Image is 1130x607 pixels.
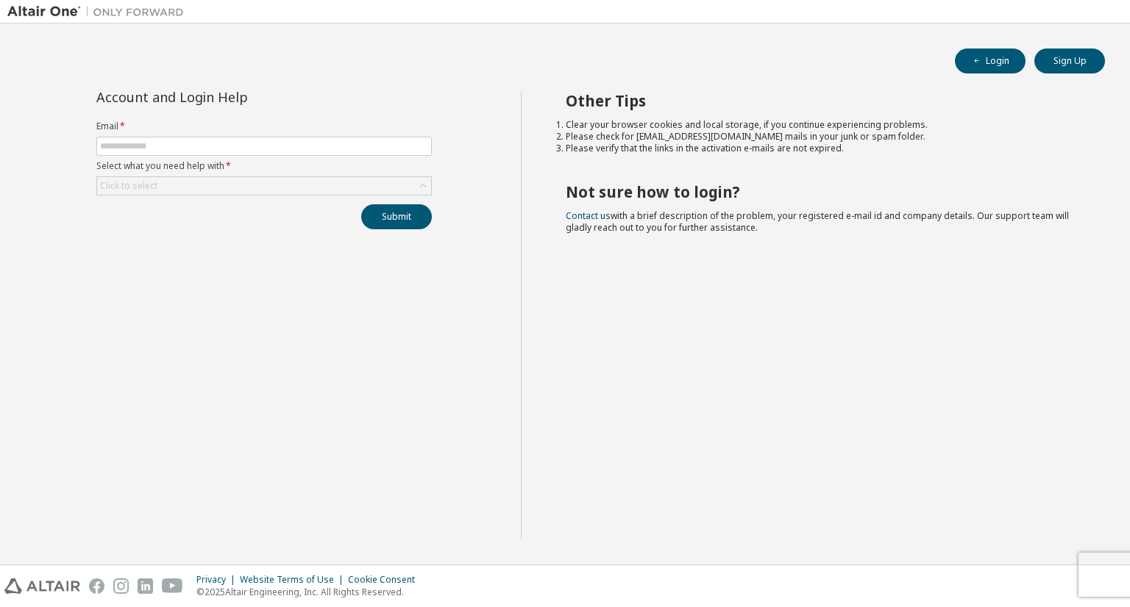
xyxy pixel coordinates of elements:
img: instagram.svg [113,578,129,594]
h2: Not sure how to login? [566,182,1079,201]
div: Website Terms of Use [240,574,348,586]
a: Contact us [566,209,611,222]
div: Cookie Consent [348,574,424,586]
button: Login [955,49,1026,73]
img: youtube.svg [162,578,183,594]
button: Sign Up [1034,49,1105,73]
button: Submit [361,204,432,229]
li: Clear your browser cookies and local storage, if you continue experiencing problems. [566,119,1079,131]
div: Click to select [100,180,157,192]
h2: Other Tips [566,91,1079,110]
li: Please verify that the links in the activation e-mails are not expired. [566,143,1079,154]
label: Select what you need help with [96,160,432,172]
p: © 2025 Altair Engineering, Inc. All Rights Reserved. [196,586,424,598]
div: Privacy [196,574,240,586]
label: Email [96,121,432,132]
span: with a brief description of the problem, your registered e-mail id and company details. Our suppo... [566,209,1069,234]
img: Altair One [7,4,191,19]
img: linkedin.svg [138,578,153,594]
img: facebook.svg [89,578,104,594]
div: Click to select [97,177,431,195]
li: Please check for [EMAIL_ADDRESS][DOMAIN_NAME] mails in your junk or spam folder. [566,131,1079,143]
img: altair_logo.svg [4,578,80,594]
div: Account and Login Help [96,91,365,103]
